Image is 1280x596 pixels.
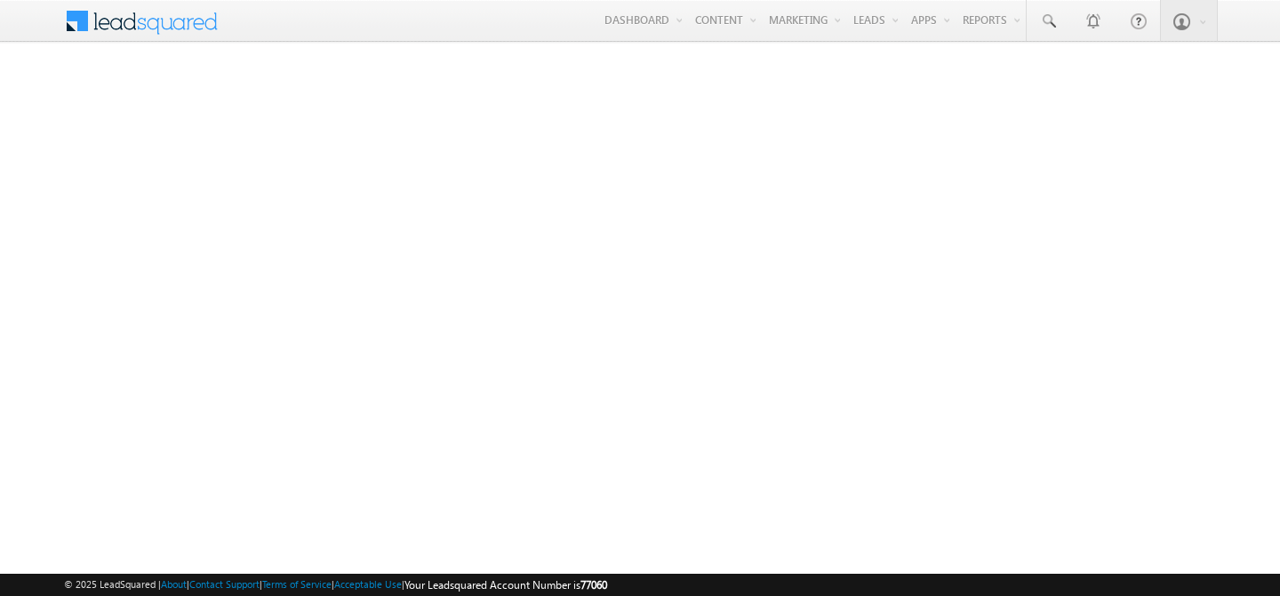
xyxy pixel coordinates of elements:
a: Terms of Service [262,578,332,590]
a: Acceptable Use [334,578,402,590]
a: Contact Support [189,578,260,590]
span: Your Leadsquared Account Number is [404,578,607,592]
a: About [161,578,187,590]
span: © 2025 LeadSquared | | | | | [64,576,607,593]
span: 77060 [580,578,607,592]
